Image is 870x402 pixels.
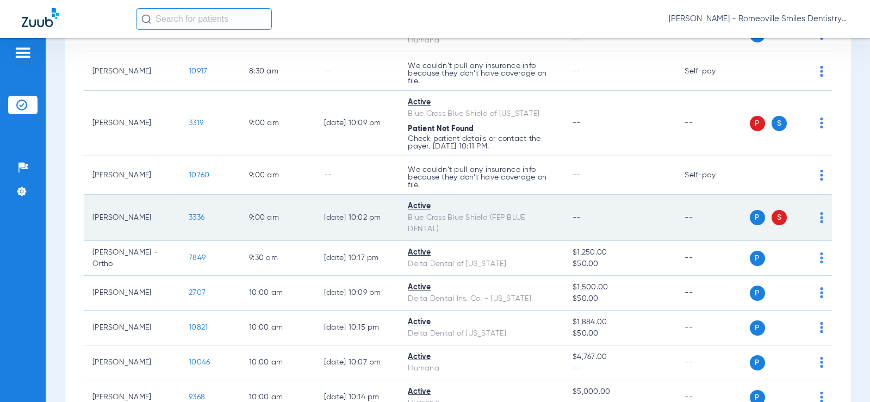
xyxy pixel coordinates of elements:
img: group-dot-blue.svg [820,170,823,181]
td: 9:30 AM [240,241,315,276]
td: -- [315,52,400,91]
span: 10760 [189,171,209,179]
span: $5,000.00 [573,386,667,398]
span: 10046 [189,358,210,366]
td: -- [676,195,749,241]
p: Check patient details or contact the payer. [DATE] 10:11 PM. [408,135,555,150]
td: -- [676,311,749,345]
img: group-dot-blue.svg [820,322,823,333]
span: 10917 [189,67,207,75]
img: group-dot-blue.svg [820,287,823,298]
div: Humana [408,35,555,46]
input: Search for patients [136,8,272,30]
span: $50.00 [573,258,667,270]
td: Self-pay [676,52,749,91]
span: -- [573,363,667,374]
span: Patient Not Found [408,125,474,133]
img: group-dot-blue.svg [820,212,823,223]
td: 9:00 AM [240,91,315,156]
td: 10:00 AM [240,345,315,380]
td: 10:00 AM [240,276,315,311]
td: [PERSON_NAME] [84,195,180,241]
span: S [772,116,787,131]
div: Active [408,386,555,398]
span: 7849 [189,254,206,262]
span: 3336 [189,214,204,221]
div: Delta Dental of [US_STATE] [408,328,555,339]
span: $1,884.00 [573,317,667,328]
td: [PERSON_NAME] [84,345,180,380]
td: 10:00 AM [240,311,315,345]
img: group-dot-blue.svg [820,117,823,128]
td: [PERSON_NAME] [84,311,180,345]
div: Active [408,317,555,328]
span: [PERSON_NAME] - Romeoville Smiles Dentistry [669,14,848,24]
td: [DATE] 10:17 PM [315,241,400,276]
td: -- [676,91,749,156]
div: Active [408,351,555,363]
span: -- [573,214,581,221]
span: $4,767.00 [573,351,667,363]
span: P [750,355,765,370]
td: [PERSON_NAME] - Ortho [84,241,180,276]
span: 3319 [189,119,203,127]
span: P [750,116,765,131]
img: group-dot-blue.svg [820,66,823,77]
span: P [750,251,765,266]
span: P [750,286,765,301]
td: [PERSON_NAME] [84,52,180,91]
td: [DATE] 10:15 PM [315,311,400,345]
p: We couldn’t pull any insurance info because they don’t have coverage on file. [408,166,555,189]
td: [DATE] 10:09 PM [315,276,400,311]
td: [DATE] 10:02 PM [315,195,400,241]
span: -- [573,171,581,179]
div: Active [408,247,555,258]
td: Self-pay [676,156,749,195]
td: 9:00 AM [240,156,315,195]
span: -- [573,35,667,46]
span: -- [573,67,581,75]
span: P [750,210,765,225]
span: S [772,210,787,225]
td: [DATE] 10:09 PM [315,91,400,156]
td: [PERSON_NAME] [84,276,180,311]
div: Humana [408,363,555,374]
img: Search Icon [141,14,151,24]
span: -- [573,119,581,127]
span: 2707 [189,289,206,296]
span: $50.00 [573,293,667,305]
td: -- [676,276,749,311]
img: group-dot-blue.svg [820,357,823,368]
div: Delta Dental Ins. Co. - [US_STATE] [408,293,555,305]
span: $50.00 [573,328,667,339]
img: hamburger-icon [14,46,32,59]
span: P [750,320,765,336]
div: Active [408,201,555,212]
span: 10821 [189,324,208,331]
div: Active [408,97,555,108]
td: -- [676,241,749,276]
p: We couldn’t pull any insurance info because they don’t have coverage on file. [408,62,555,85]
span: $1,250.00 [573,247,667,258]
td: [DATE] 10:07 PM [315,345,400,380]
td: [PERSON_NAME] [84,156,180,195]
td: -- [676,345,749,380]
div: Blue Cross Blue Shield (FEP BLUE DENTAL) [408,212,555,235]
td: 8:30 AM [240,52,315,91]
div: Blue Cross Blue Shield of [US_STATE] [408,108,555,120]
td: -- [315,156,400,195]
td: 9:00 AM [240,195,315,241]
img: Zuub Logo [22,8,59,27]
td: [PERSON_NAME] [84,91,180,156]
div: Active [408,282,555,293]
span: 9368 [189,393,205,401]
div: Delta Dental of [US_STATE] [408,258,555,270]
span: $1,500.00 [573,282,667,293]
img: group-dot-blue.svg [820,252,823,263]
